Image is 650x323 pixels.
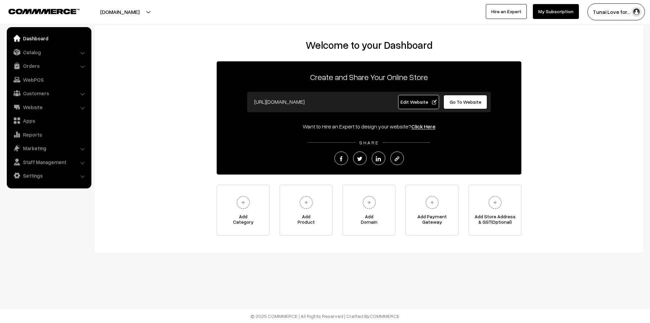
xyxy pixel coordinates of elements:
a: Settings [8,169,89,182]
a: Catalog [8,46,89,58]
a: Go To Website [443,95,487,109]
a: Edit Website [398,95,439,109]
span: Add Store Address & GST(Optional) [469,214,521,227]
span: Go To Website [450,99,481,105]
p: Create and Share Your Online Store [217,71,521,83]
button: Tunai Love for… [587,3,645,20]
a: Add PaymentGateway [406,185,458,236]
a: Add Store Address& GST(Optional) [469,185,521,236]
span: SHARE [356,140,383,145]
a: COMMMERCE [8,7,68,15]
a: AddDomain [343,185,395,236]
a: Customers [8,87,89,99]
div: Want to Hire an Expert to design your website? [217,122,521,130]
span: Add Product [280,214,332,227]
a: WebPOS [8,74,89,86]
a: Website [8,101,89,113]
span: Add Category [217,214,269,227]
img: plus.svg [234,193,253,212]
span: Add Payment Gateway [406,214,458,227]
a: COMMMERCE [370,313,399,319]
span: Add Domain [343,214,395,227]
img: plus.svg [360,193,378,212]
a: My Subscription [533,4,579,19]
h2: Welcome to your Dashboard [102,39,636,51]
img: plus.svg [486,193,504,212]
button: [DOMAIN_NAME] [77,3,163,20]
a: Reports [8,128,89,141]
a: AddCategory [217,185,269,236]
img: plus.svg [423,193,441,212]
img: plus.svg [297,193,316,212]
a: Click Here [411,123,435,130]
a: Staff Management [8,156,89,168]
img: user [631,7,642,17]
a: Orders [8,60,89,72]
a: Hire an Expert [486,4,527,19]
a: Dashboard [8,32,89,44]
span: Edit Website [400,99,437,105]
a: AddProduct [280,185,332,236]
a: Marketing [8,142,89,154]
a: Apps [8,115,89,127]
img: COMMMERCE [8,9,80,14]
